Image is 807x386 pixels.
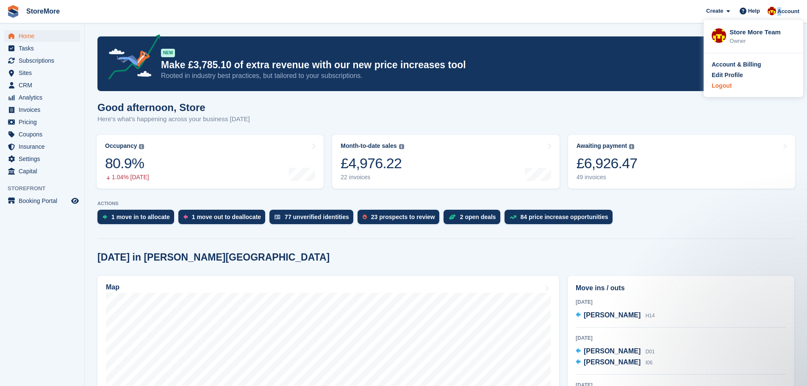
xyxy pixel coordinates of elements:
[4,67,80,79] a: menu
[576,283,786,293] h2: Move ins / outs
[748,7,760,15] span: Help
[444,210,505,228] a: 2 open deals
[363,214,367,219] img: prospect-51fa495bee0391a8d652442698ab0144808aea92771e9ea1ae160a38d050c398.svg
[729,28,795,35] div: Store More Team
[19,92,69,103] span: Analytics
[97,135,324,189] a: Occupancy 80.9% 1.04% [DATE]
[706,7,723,15] span: Create
[576,310,655,321] a: [PERSON_NAME] H14
[161,71,720,81] p: Rooted in industry best practices, but tailored to your subscriptions.
[139,144,144,149] img: icon-info-grey-7440780725fd019a000dd9b08b2336e03edf1995a4989e88bcd33f0948082b44.svg
[19,30,69,42] span: Home
[584,358,641,366] span: [PERSON_NAME]
[505,210,617,228] a: 84 price increase opportunities
[4,42,80,54] a: menu
[712,81,732,90] div: Logout
[712,28,726,43] img: Store More Team
[111,214,170,220] div: 1 move in to allocate
[577,155,638,172] div: £6,926.47
[19,195,69,207] span: Booking Portal
[4,79,80,91] a: menu
[183,214,188,219] img: move_outs_to_deallocate_icon-f764333ba52eb49d3ac5e1228854f67142a1ed5810a6f6cc68b1a99e826820c5.svg
[19,104,69,116] span: Invoices
[19,67,69,79] span: Sites
[371,214,435,220] div: 23 prospects to review
[19,128,69,140] span: Coupons
[192,214,261,220] div: 1 move out to deallocate
[577,142,627,150] div: Awaiting payment
[510,215,516,219] img: price_increase_opportunities-93ffe204e8149a01c8c9dc8f82e8f89637d9d84a8eef4429ea346261dce0b2c0.svg
[777,7,799,16] span: Account
[712,81,795,90] a: Logout
[768,7,776,15] img: Store More Team
[712,71,795,80] a: Edit Profile
[105,155,149,172] div: 80.9%
[712,60,761,69] div: Account & Billing
[178,210,269,228] a: 1 move out to deallocate
[161,59,720,71] p: Make £3,785.10 of extra revenue with our new price increases tool
[19,141,69,153] span: Insurance
[19,79,69,91] span: CRM
[332,135,559,189] a: Month-to-date sales £4,976.22 22 invoices
[341,174,404,181] div: 22 invoices
[19,55,69,67] span: Subscriptions
[629,144,634,149] img: icon-info-grey-7440780725fd019a000dd9b08b2336e03edf1995a4989e88bcd33f0948082b44.svg
[646,313,655,319] span: H14
[712,71,743,80] div: Edit Profile
[19,153,69,165] span: Settings
[97,201,794,206] p: ACTIONS
[4,153,80,165] a: menu
[4,141,80,153] a: menu
[8,184,84,193] span: Storefront
[97,102,250,113] h1: Good afternoon, Store
[19,42,69,54] span: Tasks
[584,347,641,355] span: [PERSON_NAME]
[584,311,641,319] span: [PERSON_NAME]
[449,214,456,220] img: deal-1b604bf984904fb50ccaf53a9ad4b4a5d6e5aea283cecdc64d6e3604feb123c2.svg
[19,116,69,128] span: Pricing
[646,360,653,366] span: I06
[460,214,496,220] div: 2 open deals
[729,37,795,45] div: Owner
[4,128,80,140] a: menu
[103,214,107,219] img: move_ins_to_allocate_icon-fdf77a2bb77ea45bf5b3d319d69a93e2d87916cf1d5bf7949dd705db3b84f3ca.svg
[521,214,608,220] div: 84 price increase opportunities
[576,334,786,342] div: [DATE]
[341,142,397,150] div: Month-to-date sales
[105,174,149,181] div: 1.04% [DATE]
[285,214,349,220] div: 77 unverified identities
[646,349,655,355] span: D01
[105,142,137,150] div: Occupancy
[4,55,80,67] a: menu
[4,30,80,42] a: menu
[7,5,19,18] img: stora-icon-8386f47178a22dfd0bd8f6a31ec36ba5ce8667c1dd55bd0f319d3a0aa187defe.svg
[576,346,655,357] a: [PERSON_NAME] D01
[97,114,250,124] p: Here's what's happening across your business [DATE]
[577,174,638,181] div: 49 invoices
[576,298,786,306] div: [DATE]
[269,210,358,228] a: 77 unverified identities
[19,165,69,177] span: Capital
[4,165,80,177] a: menu
[4,92,80,103] a: menu
[4,195,80,207] a: menu
[97,210,178,228] a: 1 move in to allocate
[106,283,119,291] h2: Map
[23,4,63,18] a: StoreMore
[341,155,404,172] div: £4,976.22
[161,49,175,57] div: NEW
[70,196,80,206] a: Preview store
[712,60,795,69] a: Account & Billing
[358,210,444,228] a: 23 prospects to review
[101,34,161,83] img: price-adjustments-announcement-icon-8257ccfd72463d97f412b2fc003d46551f7dbcb40ab6d574587a9cd5c0d94...
[97,252,330,263] h2: [DATE] in [PERSON_NAME][GEOGRAPHIC_DATA]
[576,357,652,368] a: [PERSON_NAME] I06
[4,116,80,128] a: menu
[275,214,280,219] img: verify_identity-adf6edd0f0f0b5bbfe63781bf79b02c33cf7c696d77639b501bdc392416b5a36.svg
[4,104,80,116] a: menu
[568,135,795,189] a: Awaiting payment £6,926.47 49 invoices
[399,144,404,149] img: icon-info-grey-7440780725fd019a000dd9b08b2336e03edf1995a4989e88bcd33f0948082b44.svg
